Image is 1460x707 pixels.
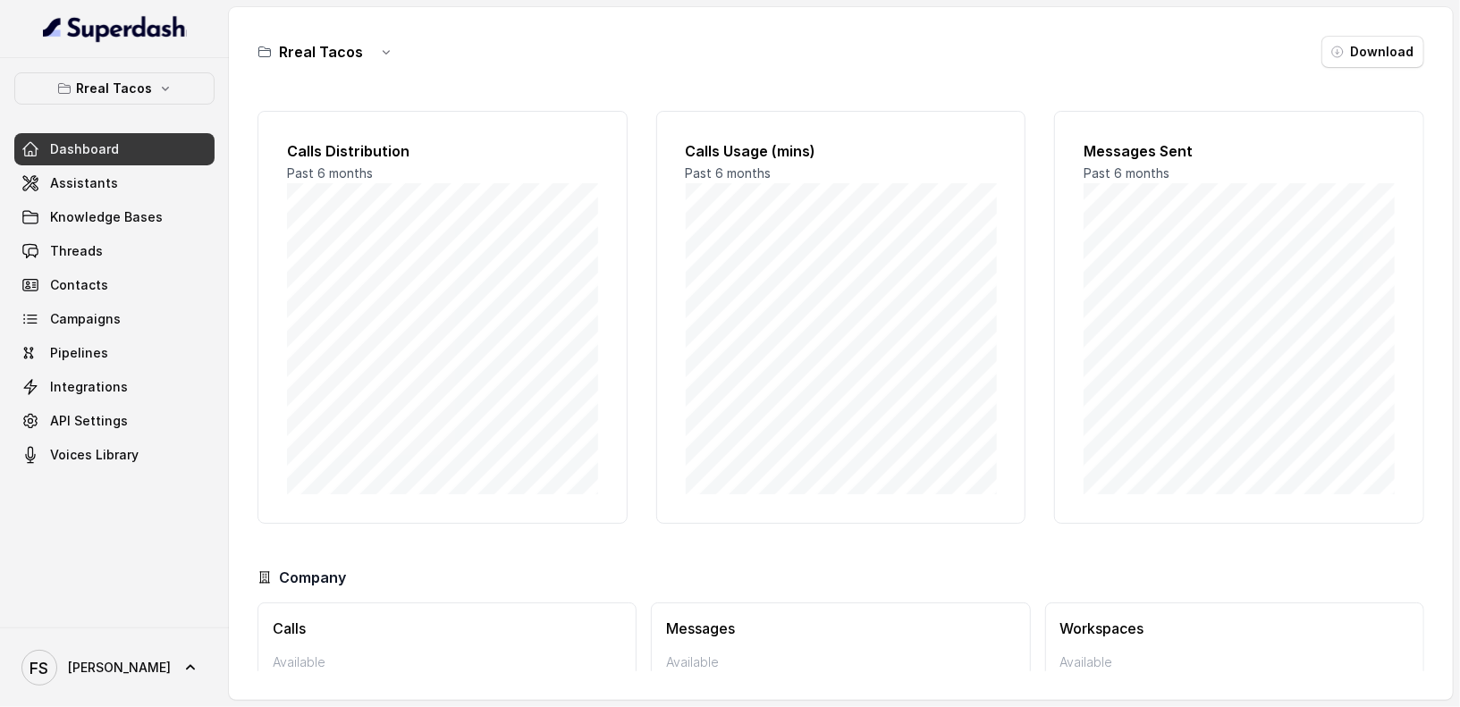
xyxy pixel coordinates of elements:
[686,140,997,162] h2: Calls Usage (mins)
[14,337,215,369] a: Pipelines
[279,41,363,63] h3: Rreal Tacos
[50,310,121,328] span: Campaigns
[43,14,187,43] img: light.svg
[14,439,215,471] a: Voices Library
[50,344,108,362] span: Pipelines
[14,201,215,233] a: Knowledge Bases
[50,140,119,158] span: Dashboard
[14,269,215,301] a: Contacts
[1060,618,1409,639] h3: Workspaces
[287,165,373,181] span: Past 6 months
[666,671,1015,693] p: 991 messages
[30,659,49,678] text: FS
[666,618,1015,639] h3: Messages
[1060,653,1409,671] p: Available
[273,671,621,693] p: 99208 mins
[50,446,139,464] span: Voices Library
[1084,165,1169,181] span: Past 6 months
[1084,140,1395,162] h2: Messages Sent
[273,653,621,671] p: Available
[666,653,1015,671] p: Available
[14,643,215,693] a: [PERSON_NAME]
[50,276,108,294] span: Contacts
[50,208,163,226] span: Knowledge Bases
[1321,36,1424,68] button: Download
[68,659,171,677] span: [PERSON_NAME]
[273,618,621,639] h3: Calls
[50,378,128,396] span: Integrations
[14,371,215,403] a: Integrations
[287,140,598,162] h2: Calls Distribution
[50,412,128,430] span: API Settings
[686,165,772,181] span: Past 6 months
[14,405,215,437] a: API Settings
[50,242,103,260] span: Threads
[77,78,153,99] p: Rreal Tacos
[1060,671,1409,693] p: 1 Workspaces
[14,303,215,335] a: Campaigns
[50,174,118,192] span: Assistants
[14,167,215,199] a: Assistants
[14,133,215,165] a: Dashboard
[14,72,215,105] button: Rreal Tacos
[14,235,215,267] a: Threads
[279,567,346,588] h3: Company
